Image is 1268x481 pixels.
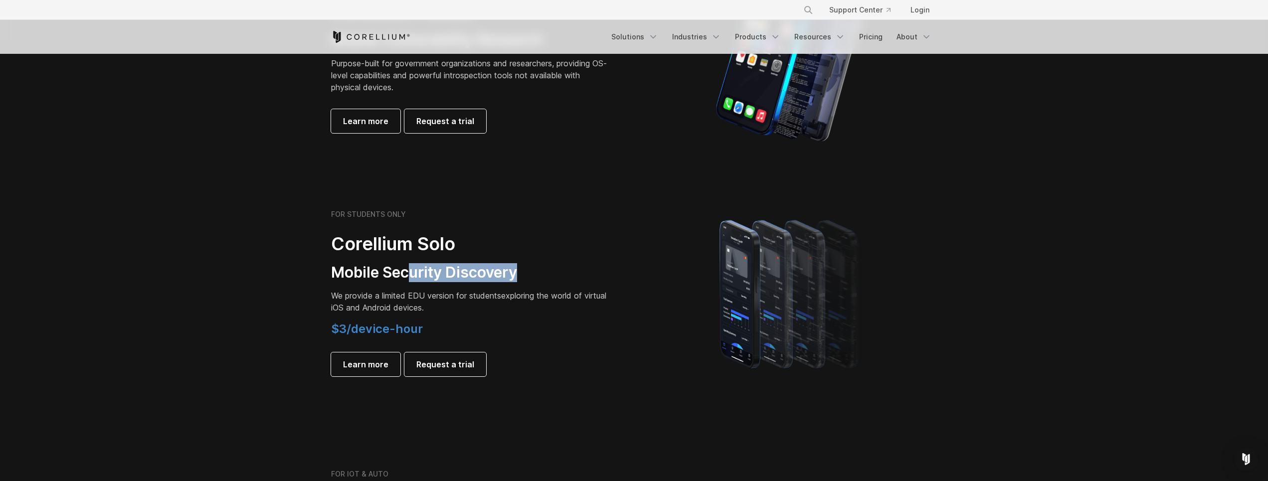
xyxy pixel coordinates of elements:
[331,57,610,93] p: Purpose-built for government organizations and researchers, providing OS-level capabilities and p...
[331,470,388,479] h6: FOR IOT & AUTO
[853,28,889,46] a: Pricing
[903,1,937,19] a: Login
[404,109,486,133] a: Request a trial
[331,352,400,376] a: Learn more
[666,28,727,46] a: Industries
[416,358,474,370] span: Request a trial
[331,31,410,43] a: Corellium Home
[605,28,664,46] a: Solutions
[331,291,501,301] span: We provide a limited EDU version for students
[788,28,851,46] a: Resources
[331,321,423,336] span: $3/device-hour
[791,1,937,19] div: Navigation Menu
[404,352,486,376] a: Request a trial
[331,290,610,314] p: exploring the world of virtual iOS and Android devices.
[700,206,882,380] img: A lineup of four iPhone models becoming more gradient and blurred
[343,115,388,127] span: Learn more
[331,263,610,282] h3: Mobile Security Discovery
[799,1,817,19] button: Search
[729,28,786,46] a: Products
[416,115,474,127] span: Request a trial
[343,358,388,370] span: Learn more
[331,210,406,219] h6: FOR STUDENTS ONLY
[821,1,899,19] a: Support Center
[891,28,937,46] a: About
[605,28,937,46] div: Navigation Menu
[1234,447,1258,471] div: Open Intercom Messenger
[331,233,610,255] h2: Corellium Solo
[331,109,400,133] a: Learn more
